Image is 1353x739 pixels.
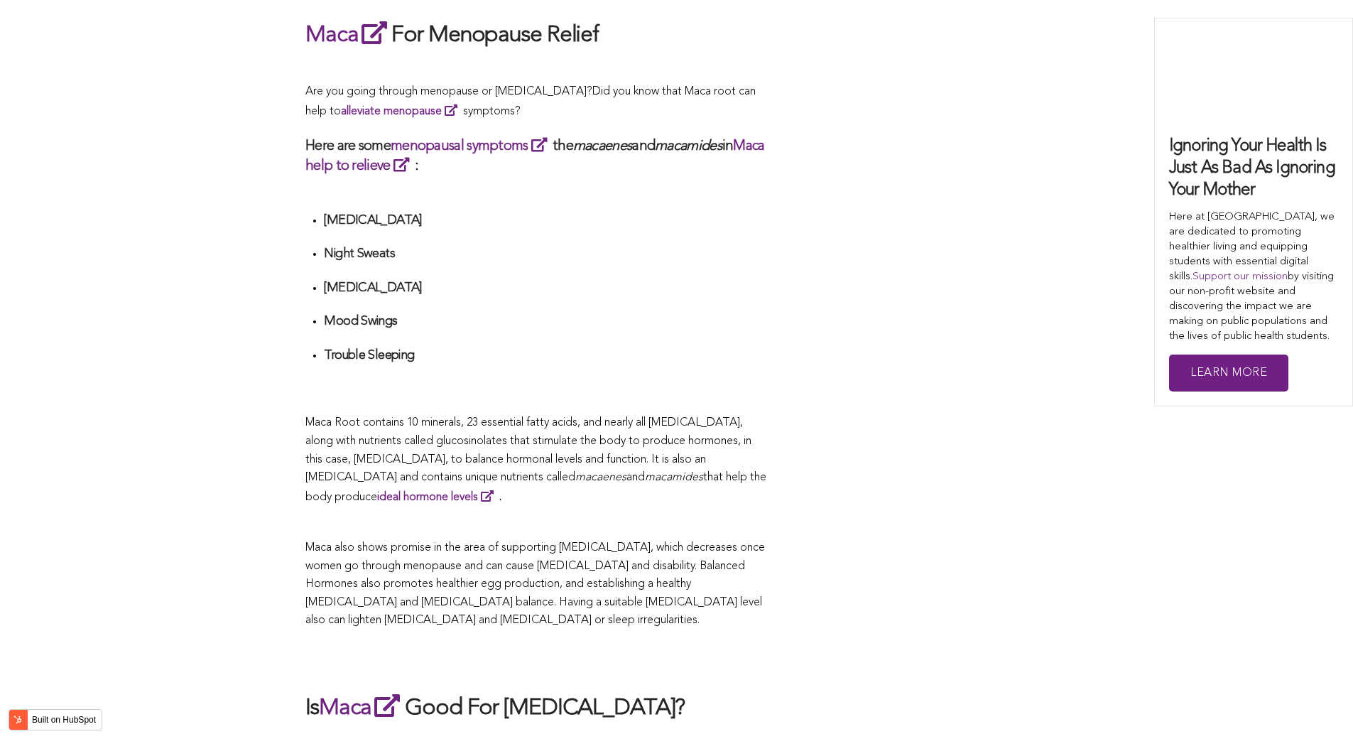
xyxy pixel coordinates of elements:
[391,139,553,153] a: menopausal symptoms
[324,280,767,296] h4: [MEDICAL_DATA]
[626,472,645,483] span: and
[305,24,391,47] a: Maca
[305,136,767,176] h3: Here are some the and in :
[305,139,765,173] a: Maca help to relieve
[324,313,767,330] h4: Mood Swings
[26,711,102,729] label: Built on HubSpot
[305,542,765,626] span: Maca also shows promise in the area of supporting [MEDICAL_DATA], which decreases once women go t...
[645,472,703,483] span: macamides
[9,709,102,730] button: Built on HubSpot
[305,86,592,97] span: Are you going through menopause or [MEDICAL_DATA]?
[573,139,632,153] em: macaenes
[1282,671,1353,739] iframe: Chat Widget
[377,492,499,503] a: ideal hormone levels
[305,417,751,483] span: Maca Root contains 10 minerals, 23 essential fatty acids, and nearly all [MEDICAL_DATA], along wi...
[575,472,626,483] span: macaenes
[324,246,767,262] h4: Night Sweats
[305,472,766,503] span: that help the body produce
[305,18,767,51] h2: For Menopause Relief
[9,711,26,728] img: HubSpot sprocket logo
[319,697,405,720] a: Maca
[655,139,722,153] em: macamides
[305,691,767,724] h2: Is Good For [MEDICAL_DATA]?
[1169,355,1288,392] a: Learn More
[377,492,501,503] strong: .
[324,212,767,229] h4: [MEDICAL_DATA]
[341,106,463,117] a: alleviate menopause
[324,347,767,364] h4: Trouble Sleeping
